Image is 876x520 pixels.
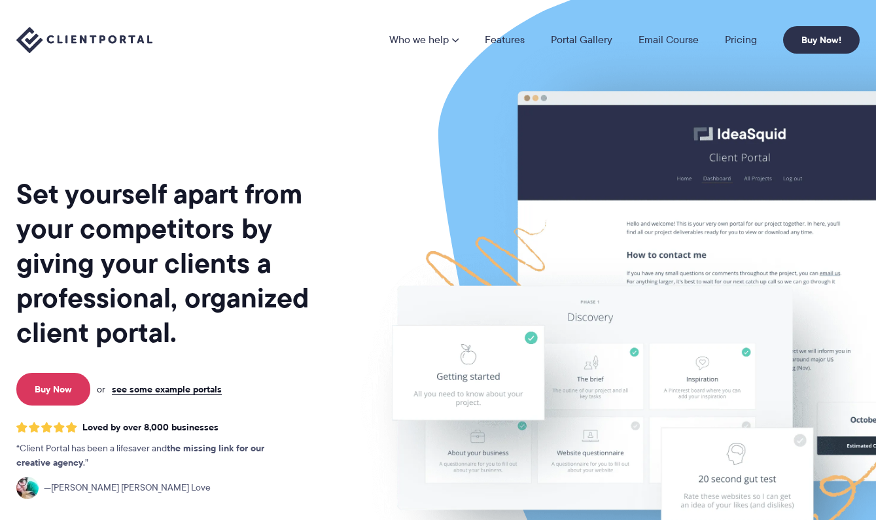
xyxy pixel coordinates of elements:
[725,35,757,45] a: Pricing
[389,35,459,45] a: Who we help
[16,442,291,470] p: Client Portal has been a lifesaver and .
[551,35,612,45] a: Portal Gallery
[783,26,860,54] a: Buy Now!
[97,383,105,395] span: or
[44,481,211,495] span: [PERSON_NAME] [PERSON_NAME] Love
[16,373,90,406] a: Buy Now
[82,422,219,433] span: Loved by over 8,000 businesses
[485,35,525,45] a: Features
[639,35,699,45] a: Email Course
[112,383,222,395] a: see some example portals
[16,441,264,470] strong: the missing link for our creative agency
[16,177,354,350] h1: Set yourself apart from your competitors by giving your clients a professional, organized client ...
